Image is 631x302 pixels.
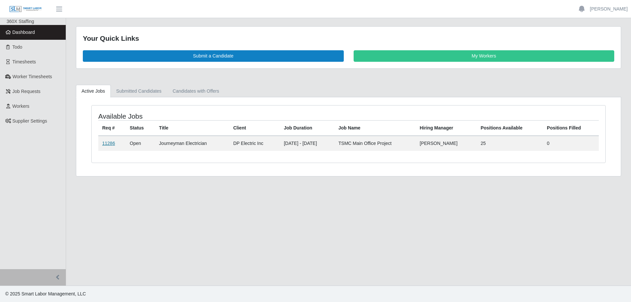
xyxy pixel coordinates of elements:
[416,120,477,136] th: Hiring Manager
[155,136,229,151] td: Journeyman Electrician
[335,120,416,136] th: Job Name
[12,44,22,50] span: Todo
[543,136,599,151] td: 0
[83,50,344,62] a: Submit a Candidate
[477,136,543,151] td: 25
[543,120,599,136] th: Positions Filled
[155,120,229,136] th: Title
[5,291,86,296] span: © 2025 Smart Labor Management, LLC
[12,59,36,64] span: Timesheets
[98,120,126,136] th: Req #
[12,74,52,79] span: Worker Timesheets
[280,136,335,151] td: [DATE] - [DATE]
[12,104,30,109] span: Workers
[126,120,155,136] th: Status
[9,6,42,13] img: SLM Logo
[416,136,477,151] td: [PERSON_NAME]
[12,118,47,124] span: Supplier Settings
[280,120,335,136] th: Job Duration
[590,6,628,12] a: [PERSON_NAME]
[12,30,35,35] span: Dashboard
[7,19,34,24] span: 360X Staffing
[335,136,416,151] td: TSMC Main Office Project
[167,85,224,98] a: Candidates with Offers
[229,120,280,136] th: Client
[98,112,301,120] h4: Available Jobs
[229,136,280,151] td: DP Electric Inc
[477,120,543,136] th: Positions Available
[111,85,167,98] a: Submitted Candidates
[354,50,615,62] a: My Workers
[12,89,41,94] span: Job Requests
[76,85,111,98] a: Active Jobs
[83,33,614,44] div: Your Quick Links
[102,141,115,146] a: 11286
[126,136,155,151] td: Open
